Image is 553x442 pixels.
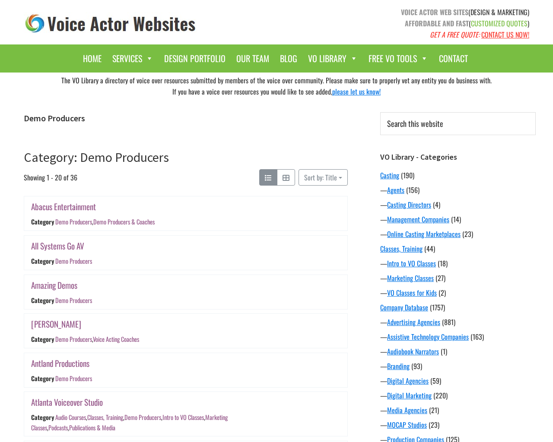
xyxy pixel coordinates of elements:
a: Antland Productions [31,357,89,369]
a: All Systems Go AV [31,240,84,252]
a: Demo Producers [55,374,92,383]
a: Marketing Classes [387,273,434,283]
h3: VO Library - Categories [380,152,536,162]
a: Category: Demo Producers [24,149,169,165]
a: Blog [276,49,302,68]
a: CONTACT US NOW! [481,29,529,40]
span: (59) [430,376,441,386]
a: Company Database [380,302,428,313]
a: Home [79,49,106,68]
div: Category [31,413,54,422]
a: Contact [435,49,472,68]
div: Category [31,218,54,227]
span: (1757) [430,302,445,313]
a: Design Portfolio [160,49,230,68]
a: Classes, Training [87,413,123,422]
button: Sort by: Title [299,169,348,186]
a: Demo Producers [55,335,92,344]
div: — [380,346,536,357]
a: Demo Producers [55,218,92,227]
span: (27) [435,273,445,283]
a: [PERSON_NAME] [31,318,81,330]
span: (220) [433,390,448,401]
div: — [380,376,536,386]
a: Atlanta Voiceover Studio [31,396,103,408]
span: Showing 1 - 20 of 36 [24,169,77,186]
div: — [380,185,536,195]
div: — [380,361,536,371]
a: Casting [380,170,399,180]
div: Category [31,335,54,344]
div: , [55,335,139,344]
a: please let us know! [332,86,381,97]
h1: Demo Producers [24,113,348,123]
div: Category [31,256,54,265]
a: Digital Marketing [387,390,432,401]
a: Amazing Demos [31,279,77,291]
div: — [380,405,536,415]
a: VO Library [304,49,362,68]
strong: AFFORDABLE AND FAST [405,18,469,28]
p: (DESIGN & MARKETING) ( ) [283,6,529,40]
span: (18) [438,258,448,268]
a: Abacus Entertainment [31,200,96,213]
span: (44) [424,243,435,254]
a: Casting Directors [387,199,431,210]
a: Services [108,49,158,68]
a: Agents [387,185,404,195]
a: Classes, Training [380,243,423,254]
a: MOCAP Studios [387,420,427,430]
span: (21) [429,405,439,415]
a: VO Classes for Kids [387,287,437,298]
span: (4) [433,199,440,210]
a: Audio Courses [55,413,86,422]
span: (1) [441,346,447,357]
div: — [380,317,536,327]
a: Podcasts [48,423,68,432]
em: GET A FREE QUOTE: [430,29,480,40]
a: Demo Producers [55,296,92,305]
div: — [380,331,536,342]
a: Advertising Agencies [387,317,440,327]
span: (2) [439,287,446,298]
a: Branding [387,361,410,371]
input: Search this website [380,112,536,135]
div: — [380,214,536,224]
a: Audiobook Narrators [387,346,439,357]
a: Marketing Classes [31,413,228,432]
span: (881) [442,317,455,327]
div: — [380,199,536,210]
strong: VOICE ACTOR WEB SITES [401,7,468,17]
span: (163) [470,331,484,342]
span: CUSTOMIZED QUOTES [471,18,528,28]
span: (156) [406,185,420,195]
div: — [380,287,536,298]
a: Management Companies [387,214,449,224]
a: Demo Producers [124,413,161,422]
img: voice_actor_websites_logo [24,12,197,35]
div: — [380,273,536,283]
div: The VO Library a directory of voice over resources submitted by members of the voice over communi... [17,73,536,99]
div: — [380,420,536,430]
a: Intro to VO Classes [162,413,204,422]
div: , [55,218,155,227]
a: Assistive Technology Companies [387,331,469,342]
a: Media Agencies [387,405,427,415]
div: Category [31,374,54,383]
a: Demo Producers & Coaches [93,218,155,227]
span: (23) [462,229,473,239]
a: Free VO Tools [364,49,432,68]
span: (14) [451,214,461,224]
a: Intro to VO Classes [387,258,436,268]
a: Demo Producers [55,256,92,265]
div: — [380,258,536,268]
span: (190) [401,170,414,180]
div: — [380,390,536,401]
a: Our Team [232,49,273,68]
span: (93) [411,361,422,371]
span: (23) [429,420,439,430]
a: Online Casting Marketplaces [387,229,461,239]
div: Category [31,296,54,305]
div: — [380,229,536,239]
a: Voice Acting Coaches [93,335,139,344]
